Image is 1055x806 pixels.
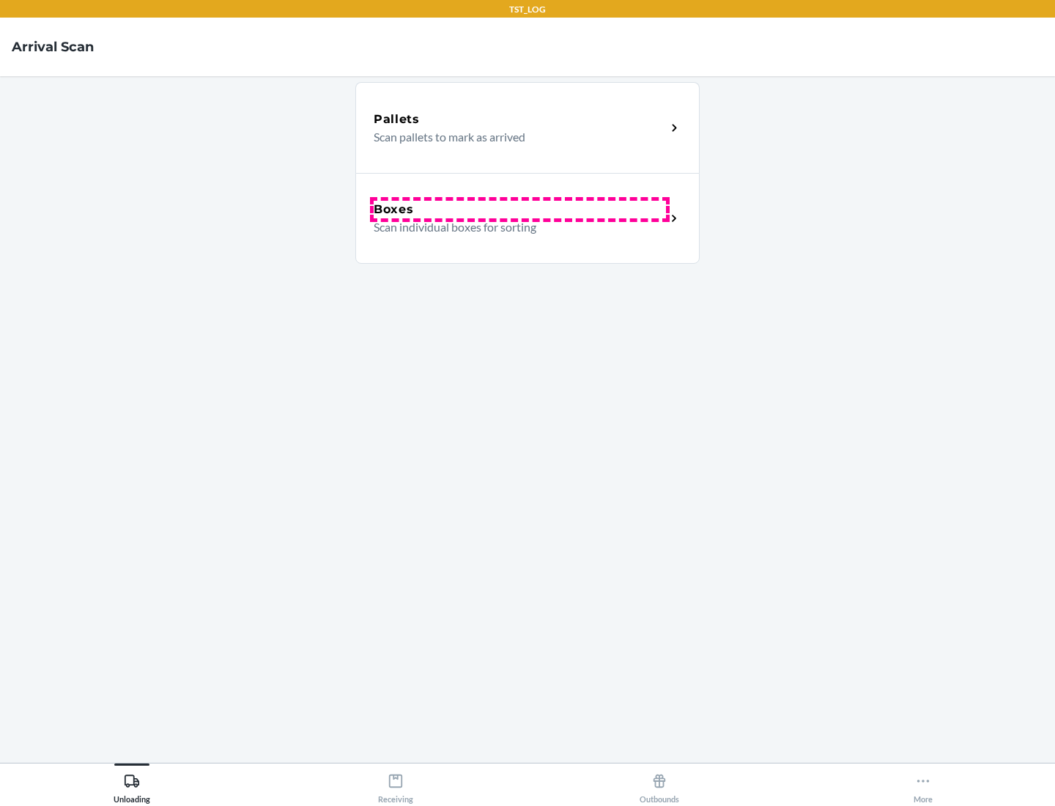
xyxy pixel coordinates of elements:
[509,3,546,16] p: TST_LOG
[640,767,679,804] div: Outbounds
[791,764,1055,804] button: More
[374,128,654,146] p: Scan pallets to mark as arrived
[355,173,700,264] a: BoxesScan individual boxes for sorting
[374,201,414,218] h5: Boxes
[374,218,654,236] p: Scan individual boxes for sorting
[355,82,700,173] a: PalletsScan pallets to mark as arrived
[114,767,150,804] div: Unloading
[264,764,527,804] button: Receiving
[378,767,413,804] div: Receiving
[914,767,933,804] div: More
[527,764,791,804] button: Outbounds
[374,111,420,128] h5: Pallets
[12,37,94,56] h4: Arrival Scan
